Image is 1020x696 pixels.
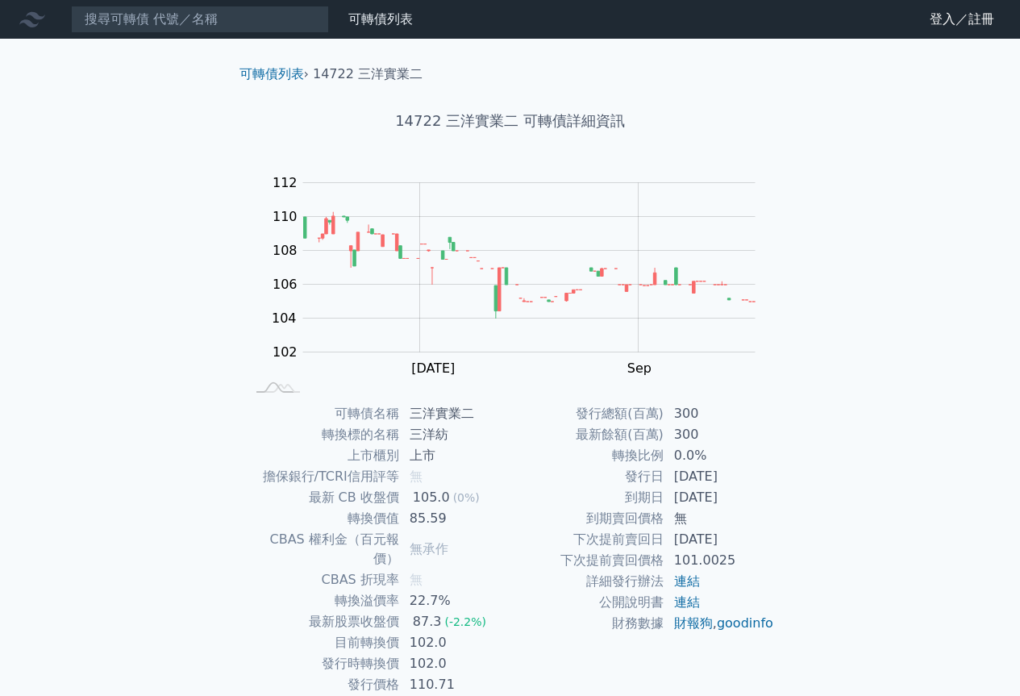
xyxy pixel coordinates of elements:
li: › [239,65,309,84]
a: goodinfo [717,615,773,631]
td: 下次提前賣回日 [510,529,664,550]
td: 110.71 [400,674,510,695]
input: 搜尋可轉債 代號／名稱 [71,6,329,33]
td: [DATE] [664,487,775,508]
td: 三洋紡 [400,424,510,445]
tspan: 106 [273,277,298,292]
td: 三洋實業二 [400,403,510,424]
td: 300 [664,424,775,445]
iframe: Chat Widget [939,619,1020,696]
li: 14722 三洋實業二 [313,65,423,84]
td: 最新餘額(百萬) [510,424,664,445]
td: CBAS 權利金（百元報價） [246,529,400,569]
td: 下次提前賣回價格 [510,550,664,571]
tspan: Sep [627,361,652,376]
td: 發行日 [510,466,664,487]
td: 101.0025 [664,550,775,571]
td: 財務數據 [510,613,664,634]
td: 到期賣回價格 [510,508,664,529]
td: 85.59 [400,508,510,529]
td: 發行價格 [246,674,400,695]
tspan: 112 [273,175,298,190]
td: 轉換標的名稱 [246,424,400,445]
td: 102.0 [400,653,510,674]
g: Chart [264,175,780,376]
div: 105.0 [410,488,453,507]
a: 連結 [674,573,700,589]
span: (0%) [453,491,480,504]
td: 轉換溢價率 [246,590,400,611]
tspan: 102 [273,344,298,360]
td: 0.0% [664,445,775,466]
span: 無 [410,469,423,484]
td: 到期日 [510,487,664,508]
td: 發行總額(百萬) [510,403,664,424]
a: 財報狗 [674,615,713,631]
a: 連結 [674,594,700,610]
tspan: 104 [272,310,297,326]
td: 發行時轉換價 [246,653,400,674]
h1: 14722 三洋實業二 可轉債詳細資訊 [227,110,794,132]
td: [DATE] [664,529,775,550]
td: 詳細發行辦法 [510,571,664,592]
tspan: [DATE] [411,361,455,376]
td: 102.0 [400,632,510,653]
td: 可轉債名稱 [246,403,400,424]
a: 可轉債列表 [348,11,413,27]
td: , [664,613,775,634]
td: 上市櫃別 [246,445,400,466]
td: 最新股票收盤價 [246,611,400,632]
a: 可轉債列表 [239,66,304,81]
td: 轉換價值 [246,508,400,529]
div: 87.3 [410,612,445,631]
td: 22.7% [400,590,510,611]
td: 上市 [400,445,510,466]
td: 300 [664,403,775,424]
span: 無 [410,572,423,587]
tspan: 108 [273,243,298,258]
td: 轉換比例 [510,445,664,466]
td: 目前轉換價 [246,632,400,653]
a: 登入／註冊 [917,6,1007,32]
td: CBAS 折現率 [246,569,400,590]
td: [DATE] [664,466,775,487]
span: (-2.2%) [444,615,486,628]
td: 無 [664,508,775,529]
span: 無承作 [410,541,448,556]
td: 公開說明書 [510,592,664,613]
td: 擔保銀行/TCRI信用評等 [246,466,400,487]
td: 最新 CB 收盤價 [246,487,400,508]
tspan: 110 [273,209,298,224]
